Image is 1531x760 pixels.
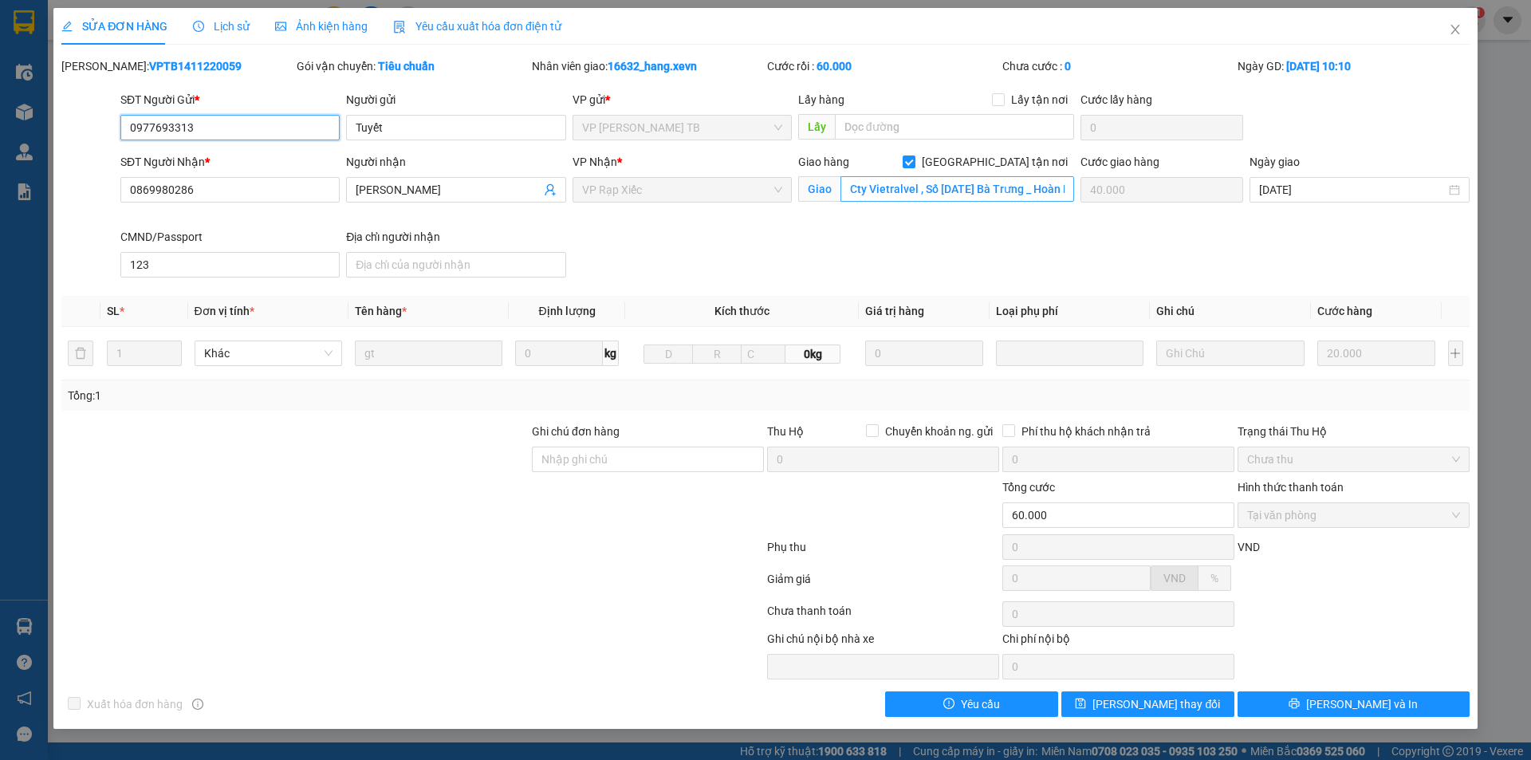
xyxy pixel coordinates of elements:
input: Giao tận nơi [840,176,1074,202]
div: Tổng: 1 [68,387,591,404]
div: Người gửi [346,91,565,108]
span: info-circle [192,699,203,710]
span: Phí thu hộ khách nhận trả [1015,423,1157,440]
label: Ngày giao [1250,156,1300,168]
div: CMND/Passport [120,228,340,246]
b: VPTB1411220059 [149,60,242,73]
b: 60.000 [817,60,852,73]
span: save [1075,698,1086,711]
input: Dọc đường [835,114,1074,140]
div: Chưa cước : [1002,57,1234,75]
button: plus [1448,341,1463,366]
span: exclamation-circle [943,698,954,711]
span: Định lượng [538,305,595,317]
span: clock-circle [193,21,204,32]
span: [GEOGRAPHIC_DATA] tận nơi [915,153,1074,171]
span: kg [603,341,619,366]
div: Giảm giá [765,570,1001,598]
span: Lấy tận nơi [1005,91,1074,108]
th: Ghi chú [1150,296,1310,327]
div: Địa chỉ người nhận [346,228,565,246]
button: Close [1433,8,1478,53]
span: Lấy hàng [798,93,844,106]
span: printer [1289,698,1300,711]
b: Tiêu chuẩn [378,60,435,73]
span: VP Nhận [573,156,617,168]
input: VD: Bàn, Ghế [355,341,502,366]
div: Trạng thái Thu Hộ [1238,423,1470,440]
span: Tên hàng [355,305,407,317]
span: 0kg [785,345,840,364]
input: C [741,345,785,364]
div: Chi phí nội bộ [1002,630,1234,654]
span: SL [107,305,120,317]
span: [PERSON_NAME] và In [1306,695,1418,713]
span: Chưa thu [1247,447,1460,471]
label: Cước giao hàng [1080,156,1159,168]
span: VP Trần Phú TB [582,116,782,140]
button: save[PERSON_NAME] thay đổi [1061,691,1234,717]
div: Phụ thu [765,538,1001,566]
span: Giao [798,176,840,202]
span: Khác [204,341,333,365]
label: Ghi chú đơn hàng [532,425,620,438]
div: Ngày GD: [1238,57,1470,75]
input: Cước giao hàng [1080,177,1243,203]
span: SỬA ĐƠN HÀNG [61,20,167,33]
div: VP gửi [573,91,792,108]
button: delete [68,341,93,366]
div: Ghi chú nội bộ nhà xe [767,630,999,654]
b: 0 [1065,60,1071,73]
span: Ảnh kiện hàng [275,20,368,33]
span: VP Rạp Xiếc [582,178,782,202]
input: Ghi Chú [1156,341,1304,366]
input: 0 [1317,341,1436,366]
label: Hình thức thanh toán [1238,481,1344,494]
span: Cước hàng [1317,305,1372,317]
span: Đơn vị tính [195,305,254,317]
span: Yêu cầu [961,695,1000,713]
span: Yêu cầu xuất hóa đơn điện tử [393,20,561,33]
span: VND [1238,541,1260,553]
span: Kích thước [714,305,769,317]
span: Giao hàng [798,156,849,168]
input: R [692,345,742,364]
label: Cước lấy hàng [1080,93,1152,106]
b: [DATE] 10:10 [1286,60,1351,73]
button: printer[PERSON_NAME] và In [1238,691,1470,717]
div: SĐT Người Gửi [120,91,340,108]
img: icon [393,21,406,33]
div: Cước rồi : [767,57,999,75]
span: Giá trị hàng [865,305,924,317]
input: Ngày giao [1259,181,1445,199]
span: edit [61,21,73,32]
span: VND [1163,572,1186,585]
div: Người nhận [346,153,565,171]
button: exclamation-circleYêu cầu [885,691,1058,717]
span: [PERSON_NAME] thay đổi [1092,695,1220,713]
div: [PERSON_NAME]: [61,57,293,75]
th: Loại phụ phí [990,296,1150,327]
span: user-add [544,183,557,196]
input: Cước lấy hàng [1080,115,1243,140]
span: Tại văn phòng [1247,503,1460,527]
span: % [1210,572,1218,585]
b: 16632_hang.xevn [608,60,697,73]
input: Địa chỉ của người nhận [346,252,565,278]
span: close [1449,23,1462,36]
div: Chưa thanh toán [765,602,1001,630]
div: Gói vận chuyển: [297,57,529,75]
div: Nhân viên giao: [532,57,764,75]
input: D [643,345,693,364]
input: 0 [865,341,984,366]
span: Thu Hộ [767,425,804,438]
span: picture [275,21,286,32]
input: Ghi chú đơn hàng [532,447,764,472]
span: Lịch sử [193,20,250,33]
span: Lấy [798,114,835,140]
div: SĐT Người Nhận [120,153,340,171]
span: Chuyển khoản ng. gửi [879,423,999,440]
span: Tổng cước [1002,481,1055,494]
span: Xuất hóa đơn hàng [81,695,189,713]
